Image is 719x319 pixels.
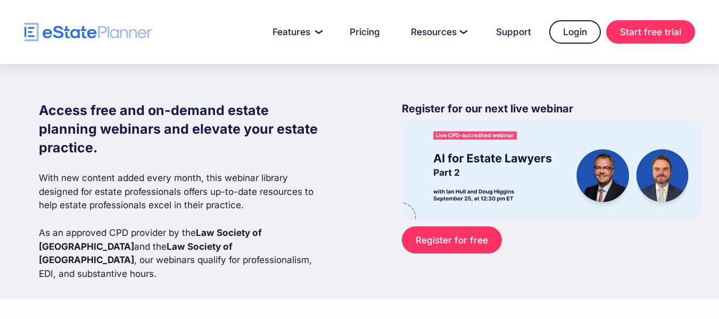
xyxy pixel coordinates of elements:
[39,101,323,157] h1: Access free and on-demand estate planning webinars and elevate your estate practice.
[606,20,695,44] a: Start free trial
[39,227,262,252] strong: Law Society of [GEOGRAPHIC_DATA]
[398,21,478,43] a: Resources
[549,20,601,44] a: Login
[24,23,152,42] a: home
[260,21,332,43] a: Features
[402,226,501,253] a: Register for free
[483,21,544,43] a: Support
[39,171,323,281] p: With new content added every month, this webinar library designed for estate professionals offers...
[402,101,699,121] p: Register for our next live webinar
[402,121,699,219] img: eState Academy webinar
[337,21,393,43] a: Pricing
